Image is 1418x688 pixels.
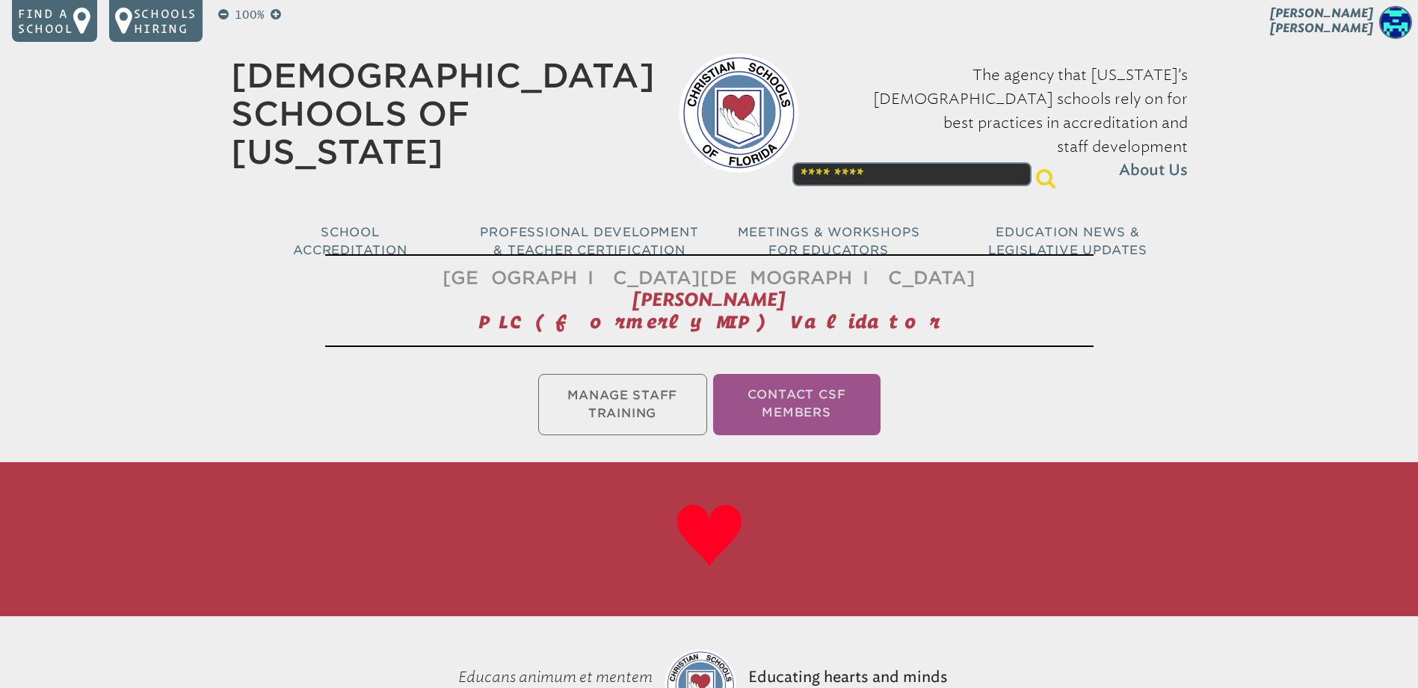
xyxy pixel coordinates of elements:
img: heart-darker.svg [665,492,754,582]
span: Professional Development & Teacher Certification [480,225,698,257]
span: [PERSON_NAME] [632,289,786,310]
p: 100% [232,6,268,24]
span: School Accreditation [293,225,407,257]
span: PLC (formerly MIP) Validator [478,311,940,332]
a: [DEMOGRAPHIC_DATA] Schools of [US_STATE] [231,56,655,171]
p: Find a school [18,6,73,36]
img: csf-logo-web-colors.png [679,53,798,173]
img: 65da76292fbb2b6272090aee7ede8c96 [1379,6,1412,39]
li: Contact CSF Members [713,374,881,435]
span: [PERSON_NAME] [PERSON_NAME] [1270,6,1373,35]
p: Schools Hiring [134,6,197,36]
span: Education News & Legislative Updates [988,225,1147,257]
p: The agency that [US_STATE]’s [DEMOGRAPHIC_DATA] schools rely on for best practices in accreditati... [822,63,1188,182]
span: About Us [1119,159,1188,182]
span: Meetings & Workshops for Educators [738,225,920,257]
